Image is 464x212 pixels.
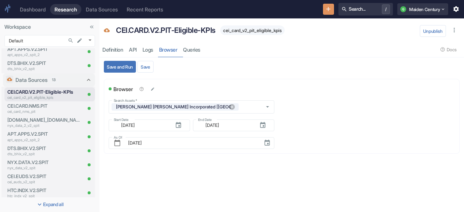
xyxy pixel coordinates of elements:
button: Docs [438,44,460,56]
p: CEI.CARD.NMS.PIT [7,102,81,110]
div: Data Sources13 [3,73,95,87]
a: Data Sources [81,4,122,15]
p: CEI.EUDS.V2.SPIT [7,173,81,180]
input: yyyy-mm-dd [124,139,258,147]
p: cei_euds_v2_spit [7,179,81,185]
button: Save and Run [104,61,136,73]
a: [DOMAIN_NAME]_[DOMAIN_NAME]nyx_data_2_v2_spit [7,117,81,128]
p: [DOMAIN_NAME]_[DOMAIN_NAME] [7,117,81,124]
button: Search... [66,36,75,45]
div: Default [4,35,95,47]
button: Open [263,102,272,111]
button: Search.../ [338,3,393,15]
div: Dashboard [20,6,46,13]
p: nyx_data_v2_spit [7,165,81,171]
a: CEI.EUDS.V2.SPITcei_euds_v2_spit [7,173,81,185]
p: CEI.CARD.V2.PIT-Eligible-KPIs [7,88,81,95]
a: Queries [180,42,203,57]
span: Data Source [104,27,110,35]
a: CEI.CARD.V2.PIT-Eligible-KPIscei_card_v2_pit_eligible_kpis [7,88,81,100]
a: HTC.INDX.V2.SPIThtc_indx_v2_spit [7,187,81,199]
div: Browser [113,86,135,92]
div: Definition [102,46,123,53]
button: Choose date, selected date is Oct 2, 2025 [261,136,274,149]
div: resource tabs [99,42,464,57]
p: CEI.CARD.V2.PIT-Eligible-KPIs [116,25,215,36]
button: Unpublish [420,25,446,37]
div: Research [55,6,77,13]
p: DTS.BHIX.V2.SPIT [7,60,62,67]
a: Recent Reports [122,4,168,15]
a: CEI.CARD.NMS.PITcei_card_nms_pit [7,102,81,114]
p: cei_card_v2_pit_eligible_kpis [7,95,81,100]
a: Research [50,4,81,15]
button: QMaiden Century [397,3,448,15]
a: DTS.BHIX.V2.SPITdts_bhix_v2_spit [7,145,81,157]
a: Logs [140,42,156,57]
input: yyyy-mm-dd [117,121,169,129]
label: Start Date [114,117,129,122]
button: edit [75,36,84,45]
span: 13 [49,77,58,83]
a: DTS.BHIX.V2.SPITdts_bhix_v2_spit [7,60,62,72]
p: dts_bhix_v2_spit [7,151,81,157]
p: Data Sources [15,76,48,84]
div: CEI.CARD.V2.PIT-Eligible-KPIs [114,23,217,38]
p: DTS.BHIX.V2.SPIT [7,145,81,152]
span: [PERSON_NAME] [PERSON_NAME] Incorporated [[GEOGRAPHIC_DATA]] [113,104,231,110]
button: Expand all [1,199,98,211]
p: HTC.INDX.V2.SPIT [7,187,81,194]
p: APT.APPS.V2.SPIT [7,46,62,53]
button: Collapse Sidebar [87,22,96,32]
label: As Of [114,135,122,140]
label: Search Assets [114,98,137,103]
a: Dashboard [15,4,50,15]
a: Browser [156,42,180,57]
div: Recent Reports [127,6,163,13]
input: yyyy-mm-dd [201,121,253,129]
button: Edit Widget Name [149,85,157,93]
label: End Date [198,117,212,122]
a: APT.APPS.V2.SPITapt_apps_v2_spit_2 [7,131,81,142]
p: cei_card_nms_pit [7,109,81,114]
p: nyx_data_2_v2_spit [7,123,81,128]
div: Data Sources [86,6,118,13]
span: cei_card_v2_pit_eligible_kpis [220,28,285,33]
div: Q [400,6,406,12]
p: APT.APPS.V2.SPIT [7,131,81,138]
div: [PERSON_NAME] [PERSON_NAME] Incorporated [[GEOGRAPHIC_DATA]] [112,103,239,111]
button: New Resource [323,4,334,15]
p: apt_apps_v2_spit_2 [7,137,81,143]
a: APT.APPS.V2.SPITapt_apps_v2_spit_2 [7,46,62,58]
p: Workspace [4,23,95,31]
a: NYX.DATA.V2.SPITnyx_data_v2_spit [7,159,81,171]
a: API [126,42,140,57]
p: NYX.DATA.V2.SPIT [7,159,81,166]
button: Save [137,61,154,73]
p: htc_indx_v2_spit [7,193,81,199]
p: apt_apps_v2_spit_2 [7,52,62,58]
p: dts_bhix_v2_spit [7,66,62,72]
